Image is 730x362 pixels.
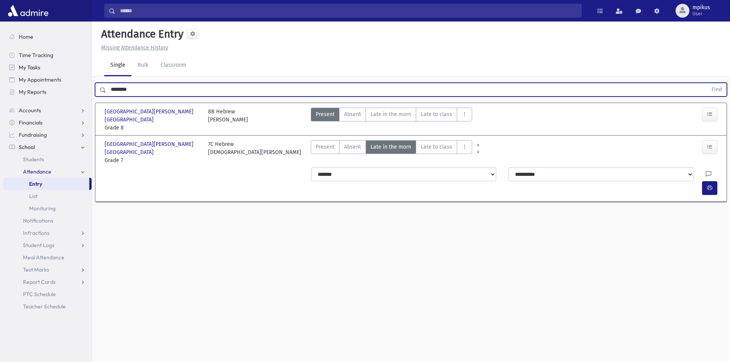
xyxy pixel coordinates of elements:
[3,288,92,300] a: PTC Schedule
[3,190,92,202] a: List
[19,119,43,126] span: Financials
[371,110,411,118] span: Late in the morn
[19,107,41,114] span: Accounts
[98,28,184,41] h5: Attendance Entry
[105,108,200,124] span: [GEOGRAPHIC_DATA][PERSON_NAME][GEOGRAPHIC_DATA]
[3,74,92,86] a: My Appointments
[19,76,61,83] span: My Appointments
[23,229,49,236] span: Infractions
[316,143,335,151] span: Present
[23,291,56,298] span: PTC Schedule
[105,156,200,164] span: Grade 7
[311,140,472,164] div: AttTypes
[29,205,56,212] span: Monitoring
[344,143,361,151] span: Absent
[3,251,92,264] a: Meal Attendance
[23,254,64,261] span: Meal Attendance
[3,227,92,239] a: Infractions
[208,140,301,164] div: 7C Hebrew [DEMOGRAPHIC_DATA][PERSON_NAME]
[311,108,472,132] div: AttTypes
[344,110,361,118] span: Absent
[19,52,53,59] span: Time Tracking
[3,104,92,116] a: Accounts
[3,264,92,276] a: Test Marks
[19,131,47,138] span: Fundraising
[707,83,727,96] button: Find
[3,165,92,178] a: Attendance
[3,153,92,165] a: Students
[316,110,335,118] span: Present
[3,202,92,215] a: Monitoring
[104,55,131,76] a: Single
[23,242,54,249] span: Student Logs
[23,266,49,273] span: Test Marks
[131,55,154,76] a: Bulk
[3,276,92,288] a: Report Cards
[101,44,168,51] u: Missing Attendance History
[23,278,56,285] span: Report Cards
[105,124,200,132] span: Grade 8
[3,31,92,43] a: Home
[3,61,92,74] a: My Tasks
[154,55,192,76] a: Classroom
[692,11,710,17] span: User
[208,108,248,132] div: 8B Hebrew [PERSON_NAME]
[29,180,42,187] span: Entry
[23,217,53,224] span: Notifications
[3,129,92,141] a: Fundraising
[23,156,44,163] span: Students
[421,143,452,151] span: Late to class
[105,140,200,156] span: [GEOGRAPHIC_DATA][PERSON_NAME][GEOGRAPHIC_DATA]
[3,49,92,61] a: Time Tracking
[3,178,89,190] a: Entry
[3,86,92,98] a: My Reports
[19,88,46,95] span: My Reports
[3,141,92,153] a: School
[29,193,38,200] span: List
[692,5,710,11] span: mpikus
[23,168,51,175] span: Attendance
[19,64,40,71] span: My Tasks
[3,116,92,129] a: Financials
[421,110,452,118] span: Late to class
[98,44,168,51] a: Missing Attendance History
[6,3,50,18] img: AdmirePro
[3,300,92,313] a: Teacher Schedule
[3,239,92,251] a: Student Logs
[115,4,581,18] input: Search
[23,303,66,310] span: Teacher Schedule
[371,143,411,151] span: Late in the morn
[3,215,92,227] a: Notifications
[19,33,33,40] span: Home
[19,144,35,151] span: School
